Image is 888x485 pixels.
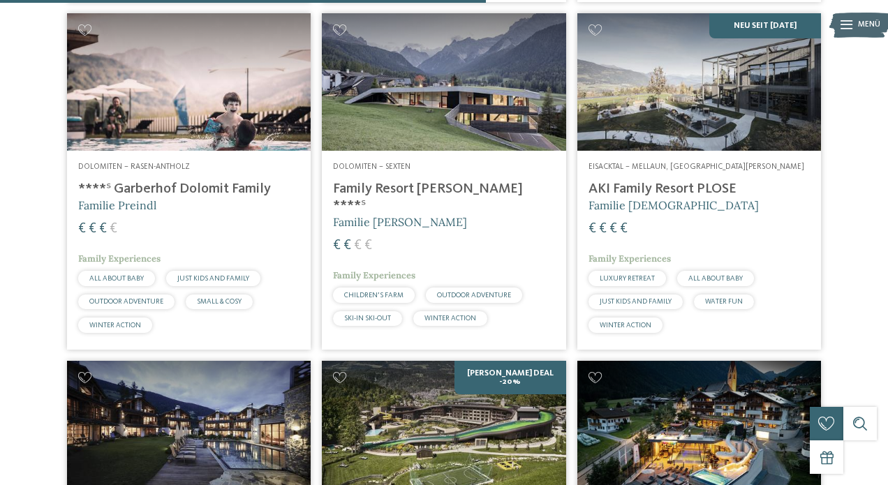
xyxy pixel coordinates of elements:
span: ALL ABOUT BABY [89,275,144,282]
span: € [620,222,628,236]
span: WINTER ACTION [600,322,651,329]
span: CHILDREN’S FARM [344,292,404,299]
span: Familie [DEMOGRAPHIC_DATA] [589,198,759,212]
span: SMALL & COSY [197,298,242,305]
span: Family Experiences [333,269,415,281]
span: Dolomiten – Rasen-Antholz [78,163,190,171]
h4: Family Resort [PERSON_NAME] ****ˢ [333,181,554,214]
span: € [89,222,96,236]
h4: AKI Family Resort PLOSE [589,181,810,197]
span: WINTER ACTION [89,322,141,329]
span: € [589,222,596,236]
span: WATER FUN [705,298,743,305]
span: OUTDOOR ADVENTURE [89,298,163,305]
a: Familienhotels gesucht? Hier findet ihr die besten! Dolomiten – Rasen-Antholz ****ˢ Garberhof Dol... [67,13,311,350]
span: Familie Preindl [78,198,156,212]
img: Familienhotels gesucht? Hier findet ihr die besten! [67,13,311,150]
img: Familienhotels gesucht? Hier findet ihr die besten! [577,13,821,150]
a: Familienhotels gesucht? Hier findet ihr die besten! NEU seit [DATE] Eisacktal – Mellaun, [GEOGRAP... [577,13,821,350]
span: € [343,239,351,253]
span: € [78,222,86,236]
span: ALL ABOUT BABY [688,275,743,282]
h4: ****ˢ Garberhof Dolomit Family [78,181,299,197]
span: Familie [PERSON_NAME] [333,215,467,229]
a: Familienhotels gesucht? Hier findet ihr die besten! Dolomiten – Sexten Family Resort [PERSON_NAME... [322,13,565,350]
span: LUXURY RETREAT [600,275,655,282]
span: € [99,222,107,236]
span: € [110,222,117,236]
span: WINTER ACTION [424,315,476,322]
span: Family Experiences [589,253,671,264]
img: Family Resort Rainer ****ˢ [322,13,565,150]
span: Dolomiten – Sexten [333,163,410,171]
span: € [609,222,617,236]
span: € [333,239,341,253]
span: OUTDOOR ADVENTURE [437,292,511,299]
span: Eisacktal – Mellaun, [GEOGRAPHIC_DATA][PERSON_NAME] [589,163,804,171]
span: JUST KIDS AND FAMILY [600,298,672,305]
span: € [354,239,362,253]
span: Family Experiences [78,253,161,264]
span: SKI-IN SKI-OUT [344,315,391,322]
span: € [599,222,607,236]
span: JUST KIDS AND FAMILY [177,275,249,282]
span: € [364,239,372,253]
